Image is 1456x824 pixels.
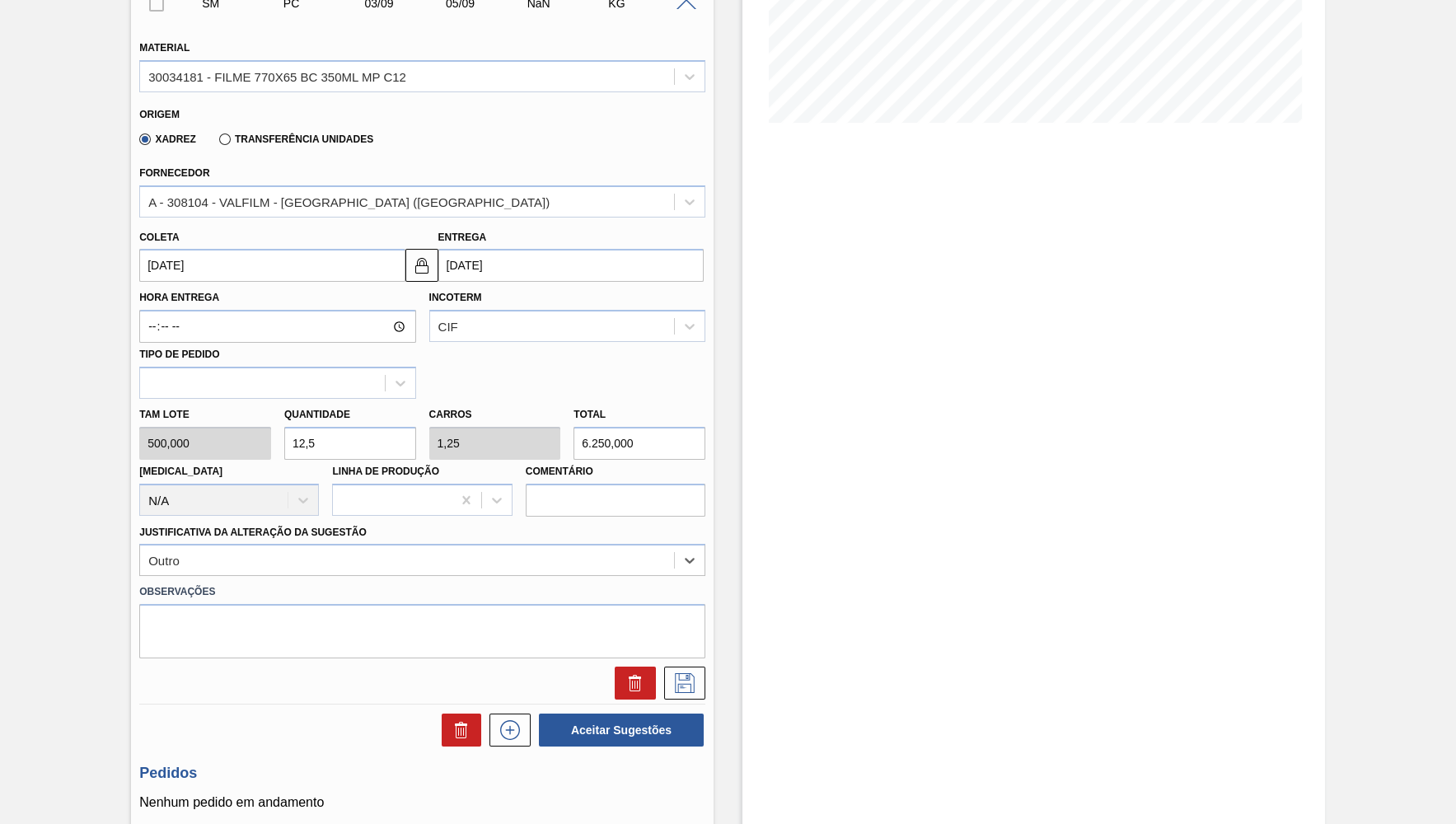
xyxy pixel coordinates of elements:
label: Hora Entrega [139,286,415,310]
label: Transferência Unidades [219,133,373,145]
div: Excluir Sugestões [433,714,481,747]
label: Origem [139,109,180,120]
img: locked [412,255,432,275]
label: Incoterm [429,292,482,303]
div: Salvar Sugestão [656,667,705,700]
input: dd/mm/yyyy [438,249,704,282]
div: Outro [148,554,180,568]
div: CIF [438,320,458,334]
div: Nova sugestão [481,714,531,747]
label: Fornecedor [139,167,209,179]
label: Observações [139,580,705,604]
div: Excluir Sugestão [606,667,656,700]
label: Justificativa da Alteração da Sugestão [139,527,367,538]
input: dd/mm/yyyy [139,249,405,282]
label: Tam lote [139,403,271,427]
div: 30034181 - FILME 770X65 BC 350ML MP C12 [148,69,406,83]
label: Xadrez [139,133,196,145]
div: A - 308104 - VALFILM - [GEOGRAPHIC_DATA] ([GEOGRAPHIC_DATA]) [148,194,550,208]
label: Comentário [526,460,705,484]
label: Carros [429,409,472,420]
label: Quantidade [284,409,350,420]
label: [MEDICAL_DATA] [139,466,222,477]
label: Material [139,42,190,54]
p: Nenhum pedido em andamento [139,795,705,810]
label: Entrega [438,232,487,243]
label: Total [574,409,606,420]
h3: Pedidos [139,765,705,782]
label: Coleta [139,232,179,243]
button: locked [405,249,438,282]
button: Aceitar Sugestões [539,714,704,747]
div: Aceitar Sugestões [531,712,705,748]
label: Tipo de pedido [139,349,219,360]
label: Linha de Produção [332,466,439,477]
